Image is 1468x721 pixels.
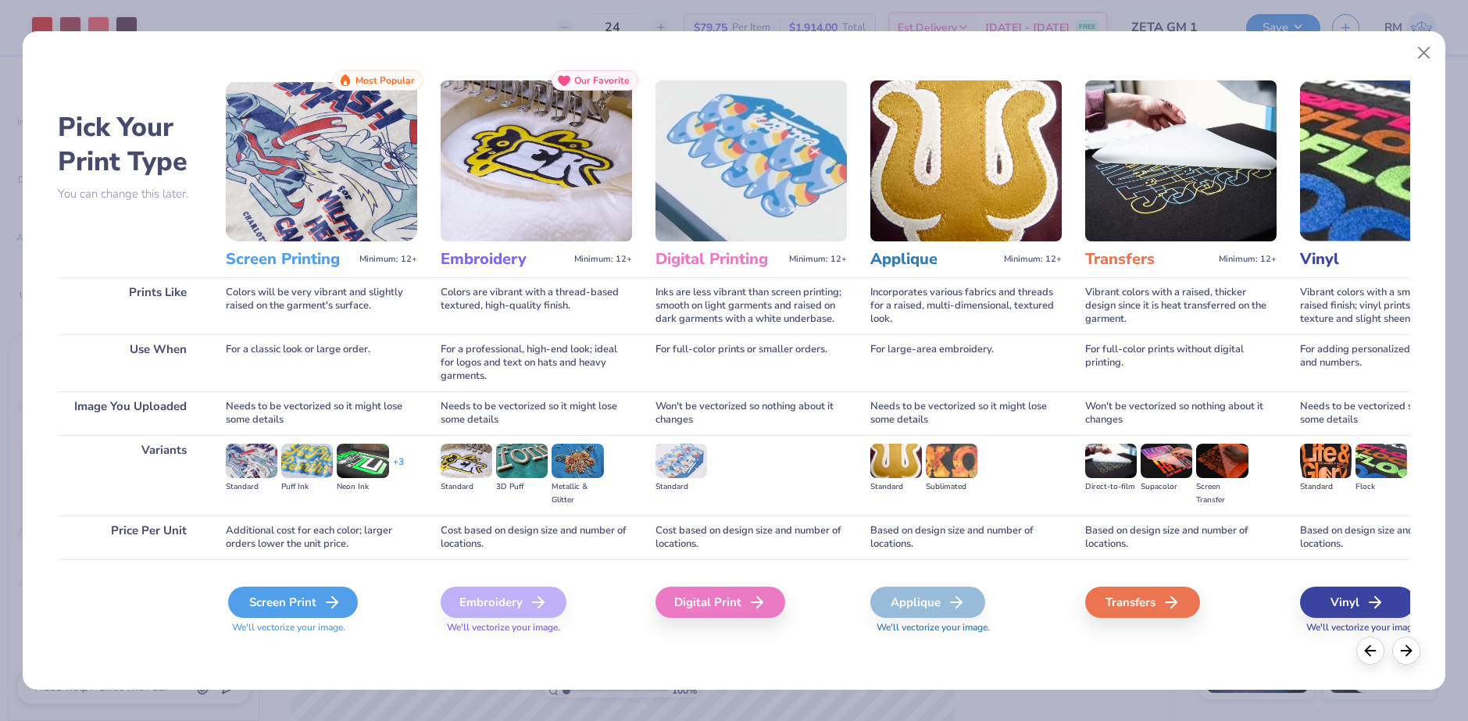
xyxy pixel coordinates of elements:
div: Standard [1300,480,1352,494]
img: Supacolor [1141,444,1192,478]
div: Applique [870,587,985,618]
div: Incorporates various fabrics and threads for a raised, multi-dimensional, textured look. [870,277,1062,334]
img: 3D Puff [496,444,548,478]
div: Supacolor [1141,480,1192,494]
div: Neon Ink [337,480,388,494]
h3: Transfers [1085,249,1213,269]
img: Screen Transfer [1196,444,1248,478]
div: For a classic look or large order. [226,334,417,391]
div: For large-area embroidery. [870,334,1062,391]
img: Standard [226,444,277,478]
div: Needs to be vectorized so it might lose some details [870,391,1062,435]
div: Colors will be very vibrant and slightly raised on the garment's surface. [226,277,417,334]
div: Image You Uploaded [58,391,202,435]
div: Direct-to-film [1085,480,1137,494]
img: Transfers [1085,80,1277,241]
div: Cost based on design size and number of locations. [441,516,632,559]
span: Minimum: 12+ [789,254,847,265]
span: Minimum: 12+ [574,254,632,265]
img: Standard [655,444,707,478]
div: Needs to be vectorized so it might lose some details [226,391,417,435]
div: Price Per Unit [58,516,202,559]
div: Transfers [1085,587,1200,618]
div: Needs to be vectorized so it might lose some details [441,391,632,435]
h3: Vinyl [1300,249,1427,269]
div: For a professional, high-end look; ideal for logos and text on hats and heavy garments. [441,334,632,391]
div: Won't be vectorized so nothing about it changes [1085,391,1277,435]
div: Vibrant colors with a raised, thicker design since it is heat transferred on the garment. [1085,277,1277,334]
span: Minimum: 12+ [1219,254,1277,265]
img: Direct-to-film [1085,444,1137,478]
div: Flock [1355,480,1407,494]
span: Our Favorite [574,75,630,86]
div: Standard [655,480,707,494]
span: We'll vectorize your image. [441,621,632,634]
img: Digital Printing [655,80,847,241]
div: For full-color prints or smaller orders. [655,334,847,391]
img: Neon Ink [337,444,388,478]
span: Most Popular [355,75,415,86]
img: Standard [441,444,492,478]
div: Use When [58,334,202,391]
div: Variants [58,435,202,516]
img: Sublimated [926,444,977,478]
div: Additional cost for each color; larger orders lower the unit price. [226,516,417,559]
div: Standard [870,480,922,494]
img: Standard [870,444,922,478]
h3: Applique [870,249,998,269]
img: Standard [1300,444,1352,478]
div: Sublimated [926,480,977,494]
div: Standard [226,480,277,494]
div: Puff Ink [281,480,333,494]
div: Cost based on design size and number of locations. [655,516,847,559]
h3: Embroidery [441,249,568,269]
div: Standard [441,480,492,494]
h2: Pick Your Print Type [58,110,202,179]
span: Minimum: 12+ [359,254,417,265]
div: Inks are less vibrant than screen printing; smooth on light garments and raised on dark garments ... [655,277,847,334]
div: Screen Transfer [1196,480,1248,507]
button: Close [1409,38,1439,68]
div: + 3 [393,455,404,482]
span: Minimum: 12+ [1004,254,1062,265]
div: Prints Like [58,277,202,334]
h3: Digital Printing [655,249,783,269]
div: Digital Print [655,587,785,618]
p: You can change this later. [58,187,202,201]
div: Embroidery [441,587,566,618]
div: For full-color prints without digital printing. [1085,334,1277,391]
img: Puff Ink [281,444,333,478]
img: Applique [870,80,1062,241]
div: Metallic & Glitter [552,480,603,507]
img: Flock [1355,444,1407,478]
span: We'll vectorize your image. [870,621,1062,634]
img: Screen Printing [226,80,417,241]
div: Screen Print [228,587,358,618]
div: Colors are vibrant with a thread-based textured, high-quality finish. [441,277,632,334]
span: We'll vectorize your image. [226,621,417,634]
div: 3D Puff [496,480,548,494]
div: Based on design size and number of locations. [870,516,1062,559]
h3: Screen Printing [226,249,353,269]
img: Metallic & Glitter [552,444,603,478]
img: Embroidery [441,80,632,241]
div: Vinyl [1300,587,1415,618]
div: Based on design size and number of locations. [1085,516,1277,559]
div: Won't be vectorized so nothing about it changes [655,391,847,435]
